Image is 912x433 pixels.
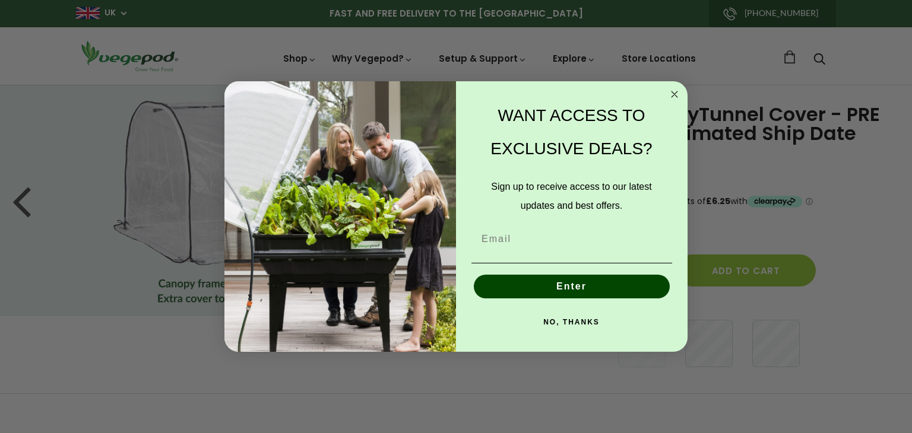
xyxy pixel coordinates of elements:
img: e9d03583-1bb1-490f-ad29-36751b3212ff.jpeg [224,81,456,352]
button: Close dialog [667,87,682,101]
button: Enter [474,275,670,298]
input: Email [471,227,672,251]
img: underline [471,263,672,263]
button: NO, THANKS [471,310,672,334]
span: Sign up to receive access to our latest updates and best offers. [492,182,652,211]
span: WANT ACCESS TO EXCLUSIVE DEALS? [491,106,653,158]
